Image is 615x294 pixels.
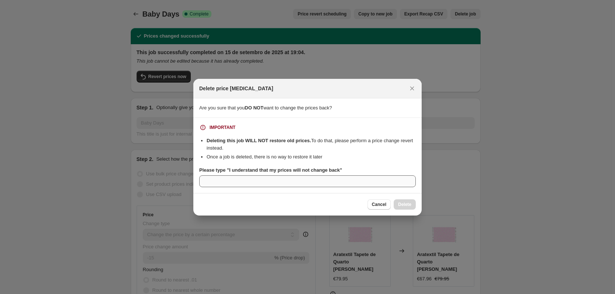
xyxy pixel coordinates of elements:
b: Deleting this job WILL NOT restore old prices. [207,138,311,143]
button: Close [407,83,417,94]
li: Once a job is deleted, there is no way to restore it later [207,153,416,161]
button: Cancel [368,199,391,210]
div: IMPORTANT [210,125,235,130]
span: Cancel [372,202,386,207]
h2: Delete price [MEDICAL_DATA] [199,85,273,92]
span: Are you sure that you want to change the prices back? [199,105,332,111]
b: DO NOT [245,105,264,111]
b: Please type "I understand that my prices will not change back" [199,167,342,173]
li: To do that, please perform a price change revert instead. [207,137,416,152]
